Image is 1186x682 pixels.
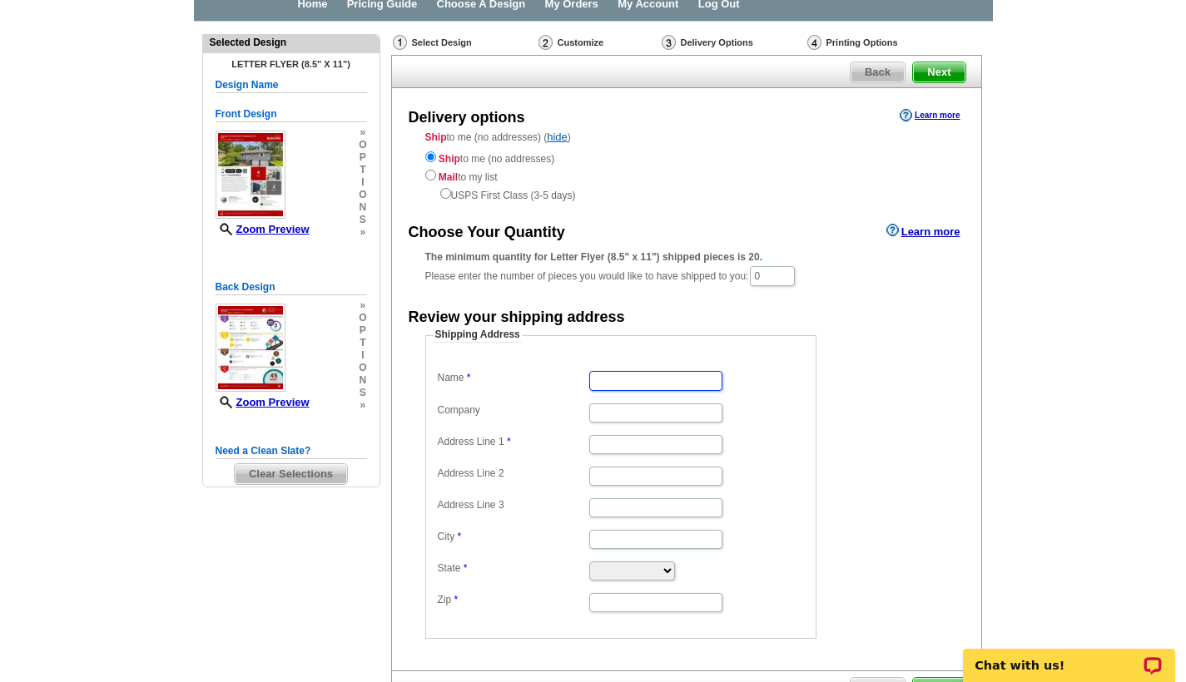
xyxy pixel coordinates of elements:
span: o [359,362,366,374]
a: Back [850,62,906,83]
a: Zoom Preview [216,223,310,235]
span: s [359,387,366,399]
a: Zoom Preview [216,396,310,408]
span: n [359,374,366,387]
div: Please enter the number of pieces you would like to have shipped to you: [425,250,948,288]
span: Clear Selections [235,464,347,484]
img: Customize [538,35,553,50]
div: Review your shipping address [409,307,625,329]
a: hide [547,131,568,143]
h5: Need a Clean Slate? [216,443,367,459]
img: small-thumb.jpg [216,131,285,219]
span: Back [851,62,905,82]
a: Learn more [886,224,960,237]
span: » [359,299,366,312]
div: The minimum quantity for Letter Flyer (8.5" x 11") shipped pieces is 20. [425,250,948,264]
span: s [359,214,366,226]
span: » [359,399,366,412]
div: to me (no addresses) to my list [425,148,948,203]
label: Address Line 3 [438,498,588,512]
label: Address Line 2 [438,467,588,481]
span: t [359,337,366,349]
img: Delivery Options [662,35,676,50]
img: Select Design [393,35,407,50]
div: Customize [537,34,660,51]
h5: Front Design [216,106,367,122]
label: Company [438,403,588,418]
label: Address Line 1 [438,435,588,449]
span: t [359,164,366,176]
div: to me (no addresses) ( ) [392,130,981,203]
label: State [438,561,588,576]
a: Learn more [900,109,960,122]
span: p [359,324,366,337]
strong: Ship [439,153,460,165]
span: p [359,151,366,164]
strong: Ship [425,131,447,143]
span: » [359,126,366,139]
span: o [359,312,366,324]
div: Select Design [391,34,537,55]
div: Delivery options [409,107,525,129]
strong: Mail [439,171,458,183]
span: o [359,189,366,201]
div: Choose Your Quantity [409,222,565,244]
span: i [359,349,366,362]
h5: Back Design [216,279,367,295]
label: City [438,530,588,544]
span: n [359,201,366,214]
span: » [359,226,366,239]
img: small-thumb.jpg [216,304,285,392]
label: Name [438,371,588,385]
label: Zip [438,593,588,607]
div: Printing Options [806,34,954,51]
span: Next [913,62,965,82]
img: Printing Options & Summary [807,35,821,50]
div: USPS First Class (3-5 days) [425,185,948,203]
legend: Shipping Address [434,328,522,343]
h4: Letter Flyer (8.5" x 11") [216,59,367,69]
h5: Design Name [216,77,367,93]
span: i [359,176,366,189]
span: o [359,139,366,151]
div: Selected Design [203,35,380,50]
iframe: LiveChat chat widget [952,630,1186,682]
div: Delivery Options [660,34,806,55]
